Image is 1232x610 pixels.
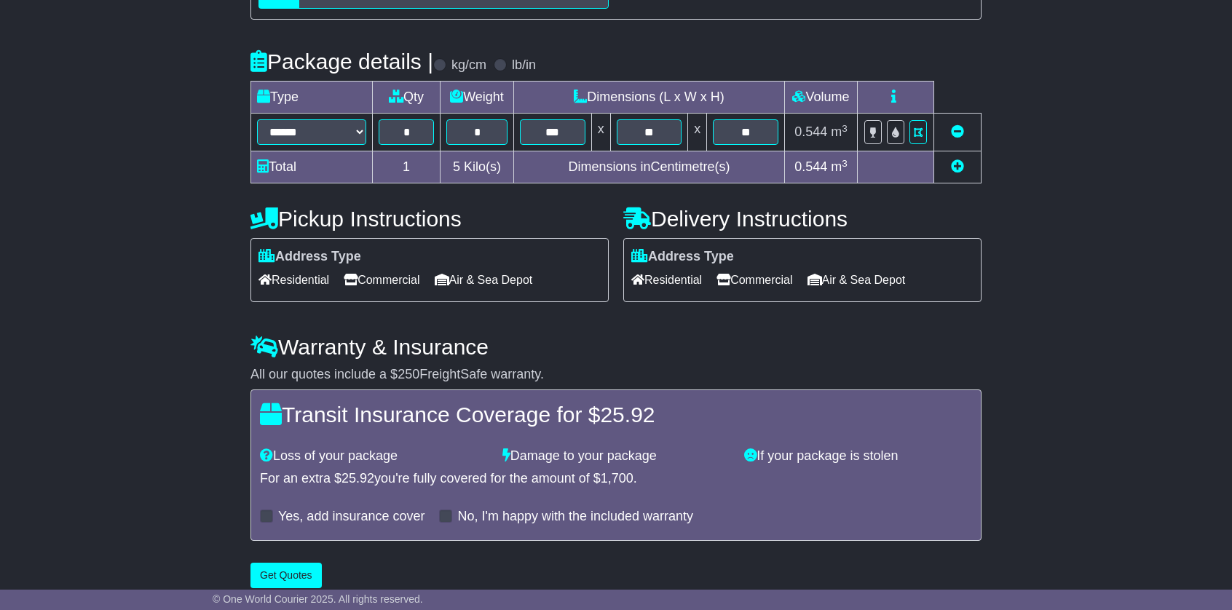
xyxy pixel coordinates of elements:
[453,159,460,174] span: 5
[794,159,827,174] span: 0.544
[253,448,495,464] div: Loss of your package
[250,367,982,383] div: All our quotes include a $ FreightSafe warranty.
[951,159,964,174] a: Add new item
[831,159,848,174] span: m
[250,563,322,588] button: Get Quotes
[631,249,734,265] label: Address Type
[601,471,633,486] span: 1,700
[688,114,707,151] td: x
[591,114,610,151] td: x
[784,82,857,114] td: Volume
[457,509,693,525] label: No, I'm happy with the included warranty
[250,49,433,74] h4: Package details |
[250,207,609,231] h4: Pickup Instructions
[258,269,329,291] span: Residential
[441,82,514,114] td: Weight
[842,158,848,169] sup: 3
[435,269,533,291] span: Air & Sea Depot
[951,124,964,139] a: Remove this item
[716,269,792,291] span: Commercial
[213,593,423,605] span: © One World Courier 2025. All rights reserved.
[441,151,514,183] td: Kilo(s)
[251,82,373,114] td: Type
[807,269,906,291] span: Air & Sea Depot
[513,151,784,183] td: Dimensions in Centimetre(s)
[495,448,738,464] div: Damage to your package
[260,471,972,487] div: For an extra $ you're fully covered for the amount of $ .
[794,124,827,139] span: 0.544
[344,269,419,291] span: Commercial
[737,448,979,464] div: If your package is stolen
[512,58,536,74] label: lb/in
[278,509,425,525] label: Yes, add insurance cover
[260,403,972,427] h4: Transit Insurance Coverage for $
[398,367,419,381] span: 250
[258,249,361,265] label: Address Type
[341,471,374,486] span: 25.92
[250,335,982,359] h4: Warranty & Insurance
[251,151,373,183] td: Total
[373,82,441,114] td: Qty
[373,151,441,183] td: 1
[842,123,848,134] sup: 3
[600,403,655,427] span: 25.92
[831,124,848,139] span: m
[623,207,982,231] h4: Delivery Instructions
[631,269,702,291] span: Residential
[513,82,784,114] td: Dimensions (L x W x H)
[451,58,486,74] label: kg/cm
